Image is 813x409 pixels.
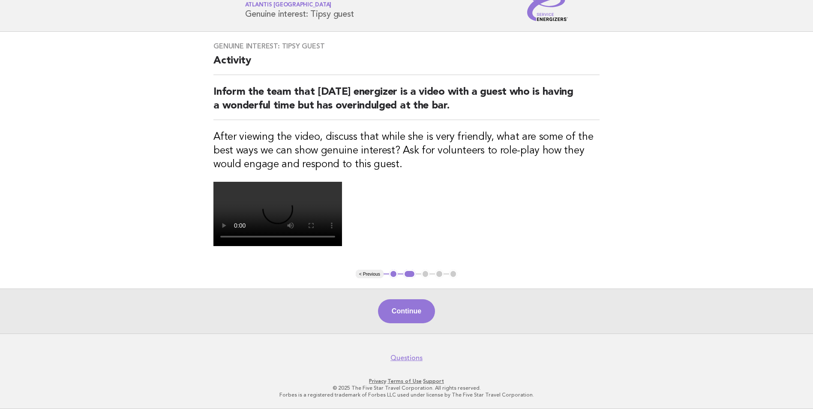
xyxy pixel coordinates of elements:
[213,54,600,75] h2: Activity
[356,270,384,278] button: < Previous
[387,378,422,384] a: Terms of Use
[144,391,669,398] p: Forbes is a registered trademark of Forbes LLC used under license by The Five Star Travel Corpora...
[390,354,423,362] a: Questions
[245,3,332,8] span: Atlantis [GEOGRAPHIC_DATA]
[378,299,435,323] button: Continue
[403,270,416,278] button: 2
[144,385,669,391] p: © 2025 The Five Star Travel Corporation. All rights reserved.
[144,378,669,385] p: · ·
[369,378,386,384] a: Privacy
[213,42,600,51] h3: Genuine interest: Tipsy guest
[423,378,444,384] a: Support
[213,130,600,171] h3: After viewing the video, discuss that while she is very friendly, what are some of the best ways ...
[213,85,600,120] h2: Inform the team that [DATE] energizer is a video with a guest who is having a wonderful time but ...
[389,270,398,278] button: 1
